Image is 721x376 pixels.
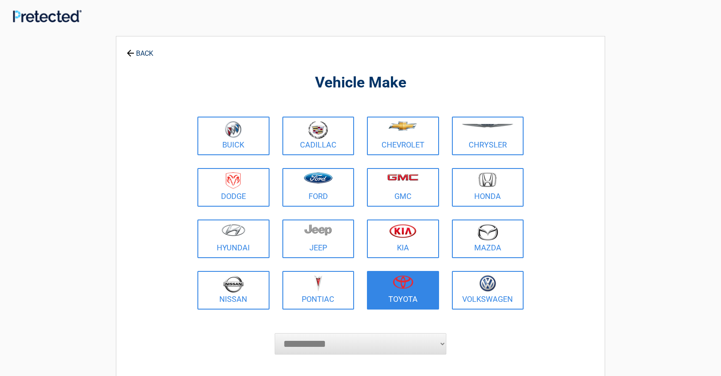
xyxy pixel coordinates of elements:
img: Main Logo [13,10,82,22]
a: Ford [282,168,354,207]
a: Kia [367,220,439,258]
a: Chrysler [452,117,524,155]
a: Pontiac [282,271,354,310]
a: Jeep [282,220,354,258]
a: Cadillac [282,117,354,155]
img: volkswagen [479,275,496,292]
a: Volkswagen [452,271,524,310]
a: Dodge [197,168,270,207]
a: Hyundai [197,220,270,258]
a: Chevrolet [367,117,439,155]
img: gmc [387,174,418,181]
a: Honda [452,168,524,207]
img: cadillac [308,121,328,139]
a: BACK [125,42,155,57]
img: chrysler [461,124,514,128]
img: toyota [393,275,413,289]
a: Buick [197,117,270,155]
img: nissan [223,275,244,293]
a: GMC [367,168,439,207]
img: mazda [477,224,498,241]
img: hyundai [221,224,245,236]
a: Nissan [197,271,270,310]
img: jeep [304,224,332,236]
img: honda [479,172,497,187]
img: chevrolet [388,121,417,131]
a: Toyota [367,271,439,310]
img: ford [304,172,333,183]
a: Mazda [452,220,524,258]
h2: Vehicle Make [195,73,526,93]
img: kia [389,224,416,238]
img: pontiac [314,275,322,292]
img: buick [225,121,242,138]
img: dodge [226,172,241,189]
